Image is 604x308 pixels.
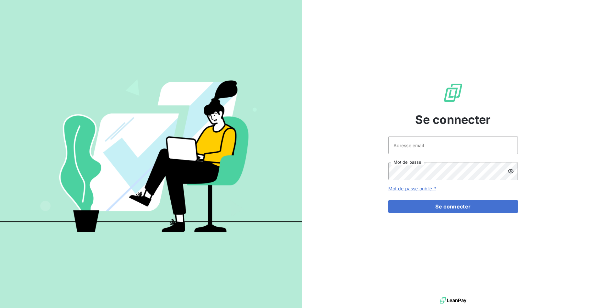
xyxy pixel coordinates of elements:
[440,296,466,305] img: logo
[388,200,518,213] button: Se connecter
[388,136,518,154] input: placeholder
[388,186,436,191] a: Mot de passe oublié ?
[415,111,491,128] span: Se connecter
[443,82,463,103] img: Logo LeanPay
